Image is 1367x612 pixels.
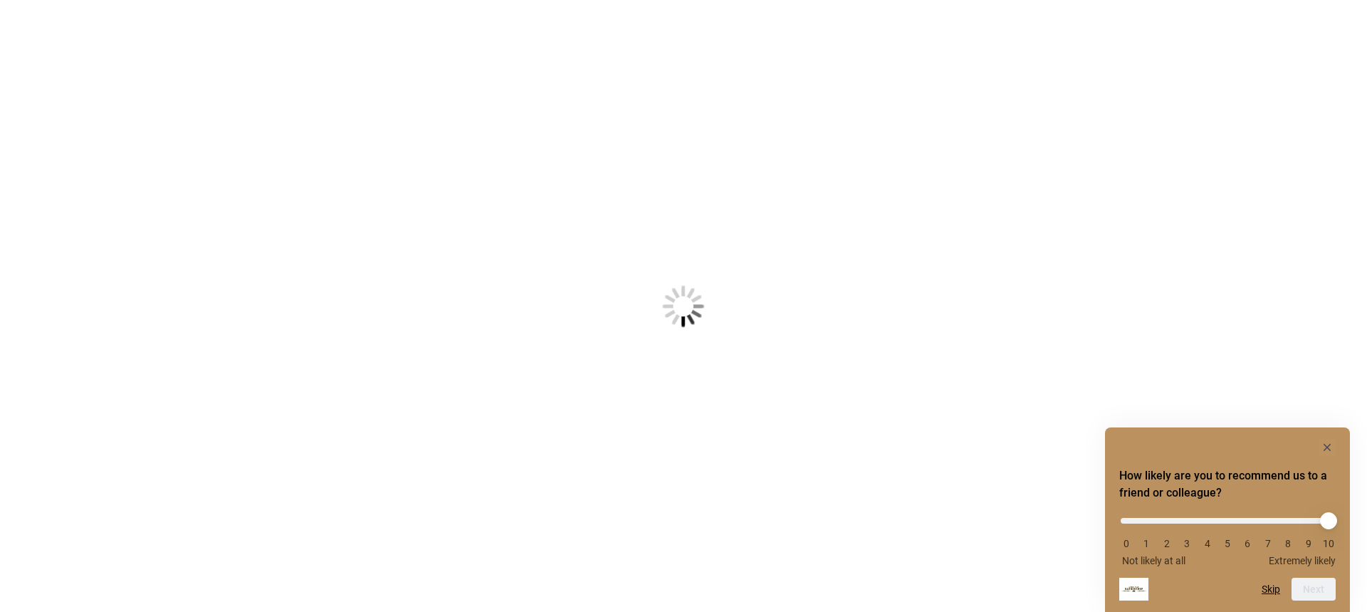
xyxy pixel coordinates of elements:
li: 2 [1160,538,1174,549]
div: How likely are you to recommend us to a friend or colleague? Select an option from 0 to 10, with ... [1119,507,1336,566]
button: Skip [1262,584,1280,595]
li: 1 [1139,538,1153,549]
button: Next question [1292,578,1336,601]
li: 10 [1321,538,1336,549]
span: Extremely likely [1269,555,1336,566]
li: 9 [1301,538,1316,549]
li: 6 [1240,538,1255,549]
li: 3 [1180,538,1194,549]
h2: How likely are you to recommend us to a friend or colleague? Select an option from 0 to 10, with ... [1119,467,1336,502]
span: Not likely at all [1122,555,1185,566]
div: How likely are you to recommend us to a friend or colleague? Select an option from 0 to 10, with ... [1119,439,1336,601]
img: Loading [592,215,775,398]
li: 0 [1119,538,1133,549]
button: Hide survey [1319,439,1336,456]
li: 8 [1281,538,1295,549]
li: 5 [1220,538,1235,549]
li: 4 [1200,538,1215,549]
li: 7 [1261,538,1275,549]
